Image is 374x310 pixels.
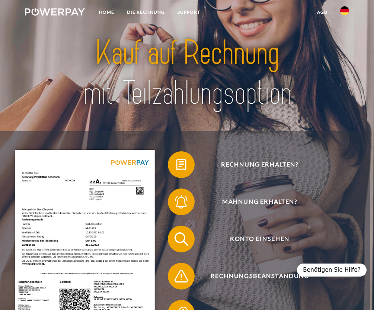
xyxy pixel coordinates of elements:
[168,188,342,215] button: Mahnung erhalten?
[158,150,352,180] a: Rechnung erhalten?
[173,231,190,248] img: qb_search.svg
[168,226,342,252] button: Konto einsehen
[168,151,342,178] button: Rechnung erhalten?
[173,194,190,210] img: qb_bell.svg
[158,187,352,217] a: Mahnung erhalten?
[344,280,368,304] iframe: Schaltfläche zum Öffnen des Messaging-Fensters
[158,224,352,254] a: Konto einsehen
[178,188,342,215] span: Mahnung erhalten?
[178,151,342,178] span: Rechnung erhalten?
[168,263,342,290] button: Rechnungsbeanstandung
[173,268,190,285] img: qb_warning.svg
[121,6,171,19] a: DIE RECHNUNG
[158,261,352,291] a: Rechnungsbeanstandung
[178,263,342,290] span: Rechnungsbeanstandung
[93,6,121,19] a: Home
[311,6,334,19] a: agb
[173,156,190,173] img: qb_bill.svg
[171,6,207,19] a: SUPPORT
[340,6,349,15] img: de
[297,264,367,277] div: Benötigen Sie Hilfe?
[25,8,85,16] img: logo-powerpay-white.svg
[58,31,316,115] img: title-powerpay_de.svg
[178,226,342,252] span: Konto einsehen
